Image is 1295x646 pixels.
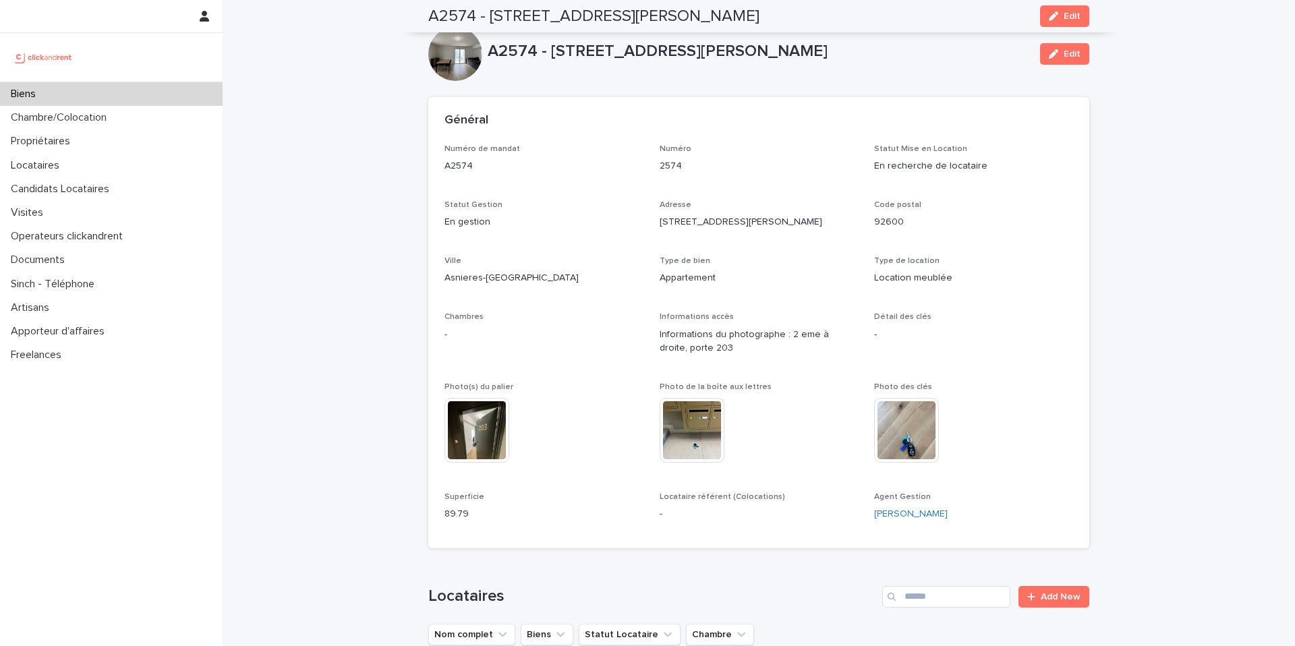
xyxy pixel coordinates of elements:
span: Superficie [444,493,484,501]
span: Statut Gestion [444,201,502,209]
span: Chambres [444,313,484,321]
p: En recherche de locataire [874,159,1073,173]
p: Documents [5,254,76,266]
span: Type de location [874,257,940,265]
p: Asnieres-[GEOGRAPHIC_DATA] [444,271,643,285]
p: Freelances [5,349,72,361]
p: A2574 [444,159,643,173]
button: Statut Locataire [579,624,681,645]
span: Statut Mise en Location [874,145,967,153]
span: Adresse [660,201,691,209]
p: Artisans [5,301,60,314]
span: Agent Gestion [874,493,931,501]
span: Photo des clés [874,383,932,391]
span: Numéro [660,145,691,153]
p: Chambre/Colocation [5,111,117,124]
p: Locataires [5,159,70,172]
p: 2574 [660,159,859,173]
span: Edit [1064,49,1081,59]
span: Ville [444,257,461,265]
h2: A2574 - [STREET_ADDRESS][PERSON_NAME] [428,7,759,26]
a: Add New [1018,586,1089,608]
p: Appartement [660,271,859,285]
button: Edit [1040,5,1089,27]
span: Code postal [874,201,921,209]
button: Biens [521,624,573,645]
span: Edit [1064,11,1081,21]
p: Operateurs clickandrent [5,230,134,243]
p: Visites [5,206,54,219]
p: - [444,328,643,342]
p: Biens [5,88,47,100]
p: Apporteur d'affaires [5,325,115,338]
p: - [874,328,1073,342]
button: Nom complet [428,624,515,645]
span: Détail des clés [874,313,931,321]
h2: Général [444,113,488,128]
p: - [660,507,859,521]
span: Add New [1041,592,1081,601]
p: Location meublée [874,271,1073,285]
a: [PERSON_NAME] [874,507,948,521]
p: [STREET_ADDRESS][PERSON_NAME] [660,215,859,229]
span: Photo de la boîte aux lettres [660,383,772,391]
input: Search [882,586,1010,608]
p: 92600 [874,215,1073,229]
span: Locataire référent (Colocations) [660,493,785,501]
span: Numéro de mandat [444,145,520,153]
h1: Locataires [428,587,877,606]
p: Candidats Locataires [5,183,120,196]
span: Informations accès [660,313,734,321]
p: A2574 - [STREET_ADDRESS][PERSON_NAME] [488,42,1029,61]
button: Edit [1040,43,1089,65]
button: Chambre [686,624,754,645]
p: 89.79 [444,507,643,521]
img: UCB0brd3T0yccxBKYDjQ [11,44,76,71]
p: En gestion [444,215,643,229]
span: Photo(s) du palier [444,383,513,391]
span: Type de bien [660,257,710,265]
p: Sinch - Téléphone [5,278,105,291]
p: Informations du photographe : 2 eme à droite, porte 203 [660,328,859,356]
p: Propriétaires [5,135,81,148]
